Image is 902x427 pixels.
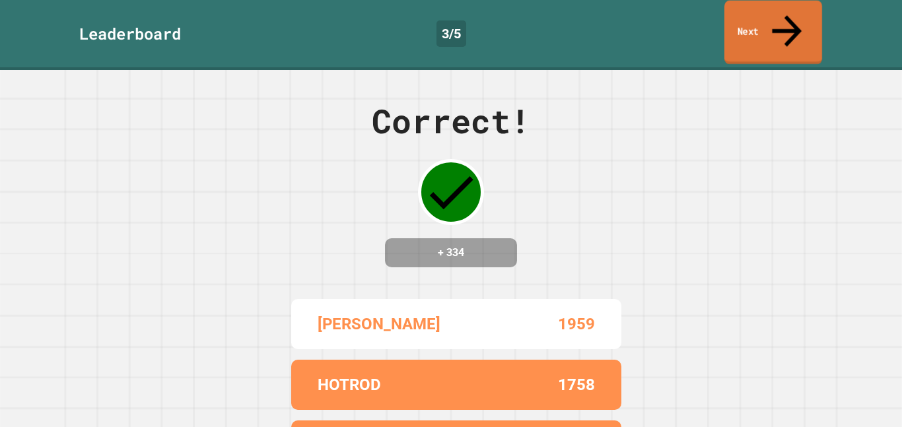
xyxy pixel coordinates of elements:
[558,373,595,397] p: 1758
[724,1,822,65] a: Next
[318,312,440,336] p: [PERSON_NAME]
[318,373,381,397] p: HOTROD
[558,312,595,336] p: 1959
[372,96,530,146] div: Correct!
[398,245,504,261] h4: + 334
[436,20,466,47] div: 3 / 5
[79,22,181,46] div: Leaderboard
